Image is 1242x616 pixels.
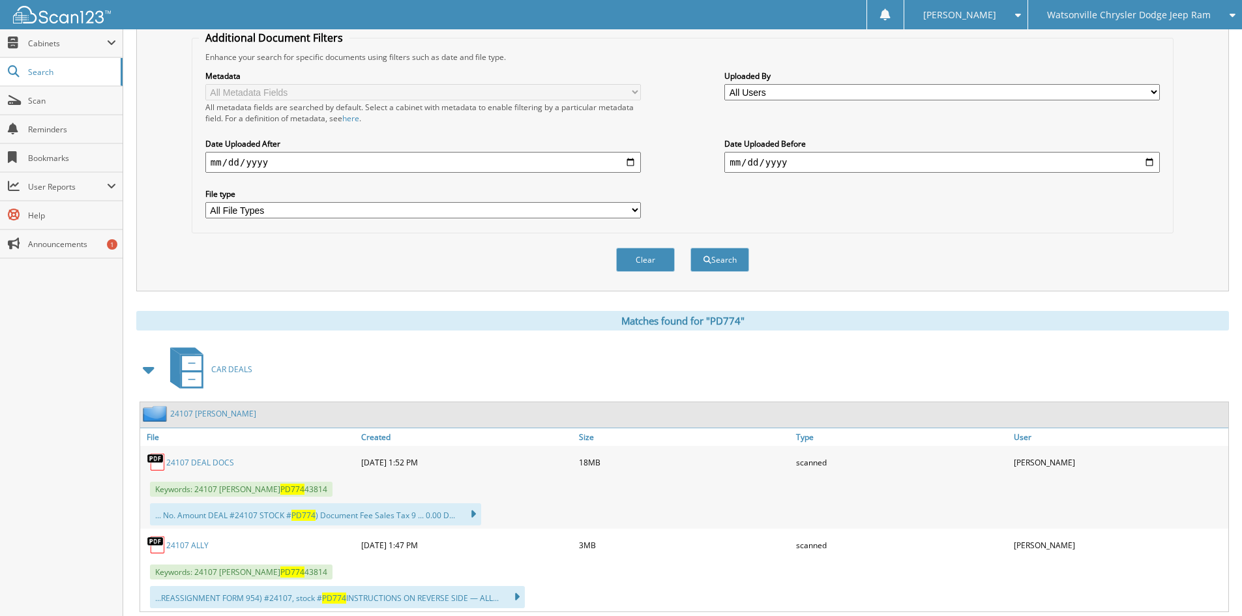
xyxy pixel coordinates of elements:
[690,248,749,272] button: Search
[793,449,1011,475] div: scanned
[724,138,1160,149] label: Date Uploaded Before
[166,457,234,468] a: 24107 DEAL DOCS
[342,113,359,124] a: here
[724,152,1160,173] input: end
[923,11,996,19] span: [PERSON_NAME]
[291,510,316,521] span: PD774
[150,565,333,579] span: Keywords: 24107 [PERSON_NAME] 43814
[28,95,116,106] span: Scan
[28,124,116,135] span: Reminders
[358,428,576,446] a: Created
[162,344,252,395] a: CAR DEALS
[205,102,641,124] div: All metadata fields are searched by default. Select a cabinet with metadata to enable filtering b...
[280,566,304,578] span: PD774
[205,138,641,149] label: Date Uploaded After
[724,70,1160,81] label: Uploaded By
[140,428,358,446] a: File
[205,188,641,199] label: File type
[1011,449,1228,475] div: [PERSON_NAME]
[150,586,525,608] div: ...REASSIGNMENT FORM 954) #24107, stock # INSTRUCTIONS ON REVERSE SIDE — ALL...
[576,532,793,558] div: 3MB
[107,239,117,250] div: 1
[143,405,170,422] img: folder2.png
[616,248,675,272] button: Clear
[576,428,793,446] a: Size
[28,66,114,78] span: Search
[793,428,1011,446] a: Type
[793,532,1011,558] div: scanned
[199,51,1166,63] div: Enhance your search for specific documents using filters such as date and file type.
[1047,11,1211,19] span: Watsonville Chrysler Dodge Jeep Ram
[205,152,641,173] input: start
[1011,532,1228,558] div: [PERSON_NAME]
[28,181,107,192] span: User Reports
[211,364,252,375] span: CAR DEALS
[28,153,116,164] span: Bookmarks
[1011,428,1228,446] a: User
[13,6,111,23] img: scan123-logo-white.svg
[136,311,1229,330] div: Matches found for "PD774"
[322,593,346,604] span: PD774
[28,38,107,49] span: Cabinets
[205,70,641,81] label: Metadata
[150,482,333,497] span: Keywords: 24107 [PERSON_NAME] 43814
[170,408,256,419] a: 24107 [PERSON_NAME]
[150,503,481,525] div: ... No. Amount DEAL #24107 STOCK # ) Document Fee Sales Tax 9 ... 0.00 D...
[199,31,349,45] legend: Additional Document Filters
[1177,553,1242,616] iframe: Chat Widget
[358,532,576,558] div: [DATE] 1:47 PM
[576,449,793,475] div: 18MB
[147,535,166,555] img: PDF.png
[147,452,166,472] img: PDF.png
[280,484,304,495] span: PD774
[28,210,116,221] span: Help
[358,449,576,475] div: [DATE] 1:52 PM
[28,239,116,250] span: Announcements
[166,540,209,551] a: 24107 ALLY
